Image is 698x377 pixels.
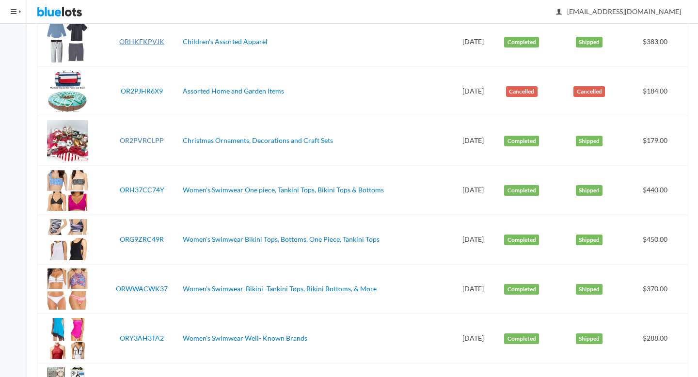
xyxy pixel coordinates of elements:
[453,17,493,67] td: [DATE]
[119,37,164,46] a: ORHKFKPVJK
[183,334,307,342] a: Women's Swimwear Well- Known Brands
[120,334,164,342] a: ORY3AH3TA2
[453,215,493,265] td: [DATE]
[573,86,605,97] label: Cancelled
[504,235,539,245] label: Completed
[628,314,688,363] td: $288.00
[116,284,168,293] a: ORWWACWK37
[628,215,688,265] td: $450.00
[576,284,603,295] label: Shipped
[628,166,688,215] td: $440.00
[576,333,603,344] label: Shipped
[576,37,603,47] label: Shipped
[120,186,164,194] a: ORH37CC74Y
[183,235,380,243] a: Women's Swimwear Bikini Tops, Bottoms, One Piece, Tankini Tops
[628,67,688,116] td: $184.00
[576,235,603,245] label: Shipped
[506,86,538,97] label: Cancelled
[554,8,564,17] ion-icon: person
[628,265,688,314] td: $370.00
[120,235,164,243] a: ORG9ZRC49R
[504,37,539,47] label: Completed
[183,136,333,144] a: Christmas Ornaments, Decorations and Craft Sets
[453,265,493,314] td: [DATE]
[183,284,377,293] a: Women's Swimwear-Bikini -Tankini Tops, Bikini Bottoms, & More
[504,284,539,295] label: Completed
[121,87,163,95] a: OR2PJHR6X9
[576,136,603,146] label: Shipped
[504,185,539,196] label: Completed
[628,17,688,67] td: $383.00
[556,7,681,16] span: [EMAIL_ADDRESS][DOMAIN_NAME]
[504,333,539,344] label: Completed
[120,136,164,144] a: OR2PVRCLPP
[453,314,493,363] td: [DATE]
[183,87,284,95] a: Assorted Home and Garden Items
[453,166,493,215] td: [DATE]
[504,136,539,146] label: Completed
[453,67,493,116] td: [DATE]
[576,185,603,196] label: Shipped
[183,186,384,194] a: Women's Swimwear One piece, Tankini Tops, Bikini Tops & Bottoms
[453,116,493,166] td: [DATE]
[628,116,688,166] td: $179.00
[183,37,268,46] a: Children's Assorted Apparel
